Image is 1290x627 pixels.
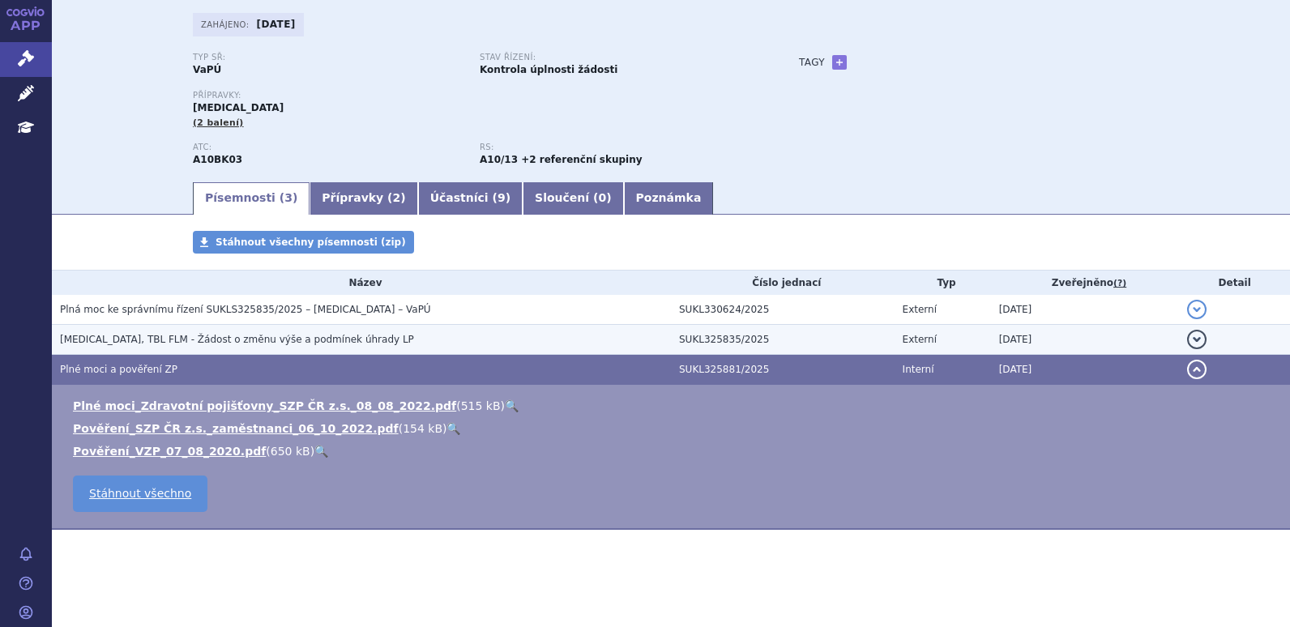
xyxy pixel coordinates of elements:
[446,422,460,435] a: 🔍
[193,64,221,75] strong: VaPÚ
[193,91,767,100] p: Přípravky:
[52,271,671,295] th: Název
[284,191,293,204] span: 3
[73,443,1274,459] li: ( )
[498,191,506,204] span: 9
[1179,271,1290,295] th: Detail
[201,18,252,31] span: Zahájeno:
[193,53,463,62] p: Typ SŘ:
[505,399,519,412] a: 🔍
[193,231,414,254] a: Stáhnout všechny písemnosti (zip)
[1187,300,1207,319] button: detail
[832,55,847,70] a: +
[271,445,310,458] span: 650 kB
[257,19,296,30] strong: [DATE]
[216,237,406,248] span: Stáhnout všechny písemnosti (zip)
[1113,278,1126,289] abbr: (?)
[1187,360,1207,379] button: detail
[991,355,1180,385] td: [DATE]
[521,154,642,165] strong: +2 referenční skupiny
[193,102,284,113] span: [MEDICAL_DATA]
[480,53,750,62] p: Stav řízení:
[598,191,606,204] span: 0
[73,399,456,412] a: Plné moci_Zdravotní pojišťovny_SZP ČR z.s._08_08_2022.pdf
[60,304,431,315] span: Plná moc ke správnímu řízení SUKLS325835/2025 – JARDIANCE – VaPÚ
[991,325,1180,355] td: [DATE]
[73,445,266,458] a: Pověření_VZP_07_08_2020.pdf
[193,182,310,215] a: Písemnosti (3)
[903,364,934,375] span: Interní
[393,191,401,204] span: 2
[310,182,417,215] a: Přípravky (2)
[671,271,895,295] th: Číslo jednací
[523,182,623,215] a: Sloučení (0)
[799,53,825,72] h3: Tagy
[193,117,244,128] span: (2 balení)
[73,422,399,435] a: Pověření_SZP ČR z.s._zaměstnanci_06_10_2022.pdf
[403,422,442,435] span: 154 kB
[991,271,1180,295] th: Zveřejněno
[73,398,1274,414] li: ( )
[314,445,328,458] a: 🔍
[461,399,501,412] span: 515 kB
[480,154,518,165] strong: metformin a vildagliptin
[895,271,991,295] th: Typ
[671,355,895,385] td: SUKL325881/2025
[903,334,937,345] span: Externí
[418,182,523,215] a: Účastníci (9)
[480,143,750,152] p: RS:
[991,295,1180,325] td: [DATE]
[193,143,463,152] p: ATC:
[480,64,617,75] strong: Kontrola úplnosti žádosti
[60,364,177,375] span: Plné moci a pověření ZP
[1187,330,1207,349] button: detail
[671,295,895,325] td: SUKL330624/2025
[60,334,414,345] span: JARDIANCE, TBL FLM - Žádost o změnu výše a podmínek úhrady LP
[73,420,1274,437] li: ( )
[193,154,242,165] strong: EMPAGLIFLOZIN
[624,182,714,215] a: Poznámka
[903,304,937,315] span: Externí
[73,476,207,512] a: Stáhnout všechno
[671,325,895,355] td: SUKL325835/2025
